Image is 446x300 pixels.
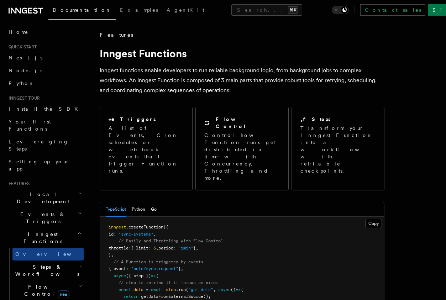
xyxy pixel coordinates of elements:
[178,266,181,271] span: }
[126,266,128,271] span: :
[292,107,384,190] a: StepsTransform your Inngest Function into a workflow with retriable checkpoints.
[120,116,156,123] h2: Triggers
[100,107,193,190] a: TriggersA list of Events, Cron schedules or webhook events that trigger Function runs.
[186,287,188,292] span: (
[15,251,89,257] span: Overview
[6,191,78,205] span: Local Development
[167,7,204,13] span: AgentKit
[6,181,30,186] span: Features
[119,280,218,285] span: // step is retried if it throws an error
[114,259,203,264] span: // A Function is triggered by events
[162,2,209,19] a: AgentKit
[6,102,84,115] a: Install the SDK
[12,260,84,280] button: Steps & Workflows
[131,266,178,271] span: "auto/sync.request"
[141,294,203,299] span: getDataFromExternalSource
[231,287,236,292] span: ()
[195,107,288,190] a: Flow ControlControl how Function runs get distributed in time with Concurrency, Throttling and more.
[6,188,84,208] button: Local Development
[9,106,82,112] span: Install the SDK
[158,246,173,251] span: period
[9,119,51,132] span: Your first Functions
[146,287,148,292] span: =
[332,6,349,14] button: Toggle dark mode
[213,287,216,292] span: ,
[100,47,384,60] h1: Inngest Functions
[216,116,279,130] h2: Flow Control
[156,273,158,278] span: {
[109,232,114,237] span: id
[6,77,84,90] a: Python
[204,132,279,181] p: Control how Function runs get distributed in time with Concurrency, Throttling and more.
[132,202,145,217] button: Python
[58,290,69,298] span: new
[6,64,84,77] a: Node.js
[48,2,116,20] a: Documentation
[153,232,156,237] span: ,
[231,4,302,16] button: Search...⌘K
[128,246,131,251] span: :
[151,287,163,292] span: await
[9,28,28,36] span: Home
[111,252,114,257] span: ,
[126,273,151,278] span: ({ step })
[6,95,40,101] span: Inngest tour
[312,116,331,123] h2: Steps
[114,273,126,278] span: async
[6,44,37,50] span: Quick start
[6,115,84,135] a: Your first Functions
[100,31,133,38] span: Features
[114,232,116,237] span: :
[6,231,77,245] span: Inngest Functions
[288,6,298,14] kbd: ⌘K
[6,211,78,225] span: Events & Triggers
[6,51,84,64] a: Next.js
[106,202,126,217] button: TypeScript
[124,294,138,299] span: return
[6,208,84,228] button: Events & Triggers
[9,80,35,86] span: Python
[173,246,176,251] span: :
[181,266,183,271] span: ,
[9,68,42,73] span: Node.js
[120,7,158,13] span: Examples
[6,26,84,38] a: Home
[203,294,211,299] span: ();
[6,135,84,155] a: Leveraging Steps
[100,65,384,95] p: Inngest functions enable developers to run reliable background logic, from background jobs to com...
[119,232,153,237] span: "sync-systems"
[9,159,70,172] span: Setting up your app
[6,155,84,175] a: Setting up your app
[109,246,128,251] span: throttle
[196,246,198,251] span: ,
[109,225,126,230] span: inngest
[53,7,111,13] span: Documentation
[131,246,148,251] span: { limit
[109,266,126,271] span: { event
[176,287,186,292] span: .run
[365,219,382,228] button: Copy
[193,246,196,251] span: }
[166,287,176,292] span: step
[236,287,241,292] span: =>
[6,228,84,248] button: Inngest Functions
[360,4,425,16] a: Contact sales
[12,263,79,278] span: Steps & Workflows
[218,287,231,292] span: async
[300,125,377,174] p: Transform your Inngest Function into a workflow with retriable checkpoints.
[153,246,156,251] span: 3
[178,246,193,251] span: "1min"
[12,248,84,260] a: Overview
[133,287,143,292] span: data
[151,273,156,278] span: =>
[188,287,213,292] span: "get-data"
[109,252,111,257] span: }
[241,287,243,292] span: {
[156,246,158,251] span: ,
[109,125,184,174] p: A list of Events, Cron schedules or webhook events that trigger Function runs.
[151,202,157,217] button: Go
[126,225,163,230] span: .createFunction
[163,225,168,230] span: ({
[9,139,69,152] span: Leveraging Steps
[12,283,78,298] span: Flow Control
